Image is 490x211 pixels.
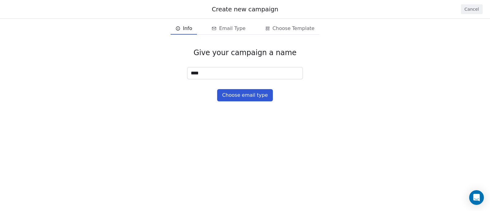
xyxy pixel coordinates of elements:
button: Cancel [461,4,483,14]
div: Open Intercom Messenger [469,190,484,205]
span: Give your campaign a name [194,48,296,57]
span: Choose Template [273,25,315,32]
span: Info [183,25,192,32]
div: Create new campaign [7,5,483,13]
div: email creation steps [171,22,319,35]
span: Email Type [219,25,245,32]
button: Choose email type [217,89,273,101]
